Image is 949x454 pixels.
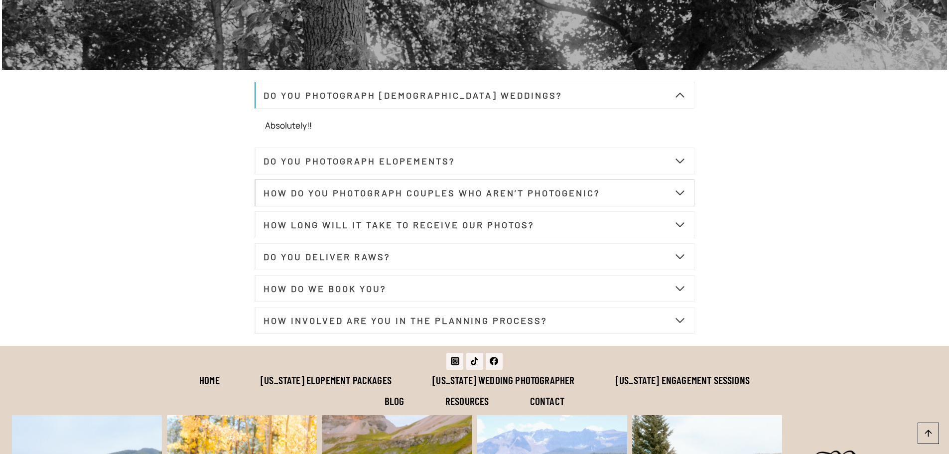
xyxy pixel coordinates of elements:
nav: Footer Navigation [165,370,784,412]
strong: DO YOU DELIVER RAWS? [264,251,390,262]
a: Home [179,370,240,391]
a: Contact [510,391,585,412]
strong: DO YOU PHOTOGRAPH ELOPEMENTS? [264,155,455,166]
strong: HOW INVOLVED ARE YOU IN THE PLANNING PROCESS? [264,315,547,326]
strong: HOW DO WE BOOK YOU? [264,283,386,294]
button: HOW INVOLVED ARE YOU IN THE PLANNING PROCESS? [255,307,695,334]
button: DO YOU PHOTOGRAPH [DEMOGRAPHIC_DATA] WEDDINGS? [255,82,695,109]
a: TikTok [466,353,483,370]
strong: HOW DO YOU PHOTOGRAPH COUPLES WHO AREN’T PHOTOGENIC? [264,187,600,198]
a: [US_STATE] Engagement Sessions [595,370,770,391]
button: HOW LONG WILL IT TAKE TO RECEIVE OUR PHOTOS? [255,211,695,238]
a: Scroll to top [918,423,939,444]
a: Resources [425,391,510,412]
button: HOW DO YOU PHOTOGRAPH COUPLES WHO AREN’T PHOTOGENIC? [255,179,695,206]
strong: HOW LONG WILL IT TAKE TO RECEIVE OUR PHOTOS? [264,219,534,230]
p: Absolutely!! [265,119,684,132]
button: DO YOU PHOTOGRAPH ELOPEMENTS? [255,148,695,174]
button: DO YOU DELIVER RAWS? [255,243,695,270]
div: DO YOU PHOTOGRAPH [DEMOGRAPHIC_DATA] WEDDINGS? [255,109,695,143]
button: HOW DO WE BOOK YOU? [255,275,695,302]
a: Blog [364,391,425,412]
strong: DO YOU PHOTOGRAPH [DEMOGRAPHIC_DATA] WEDDINGS? [264,90,562,101]
a: Facebook [486,353,503,370]
a: Instagram [446,353,463,370]
a: [US_STATE] Wedding Photographer [412,370,595,391]
a: [US_STATE] Elopement Packages [240,370,412,391]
